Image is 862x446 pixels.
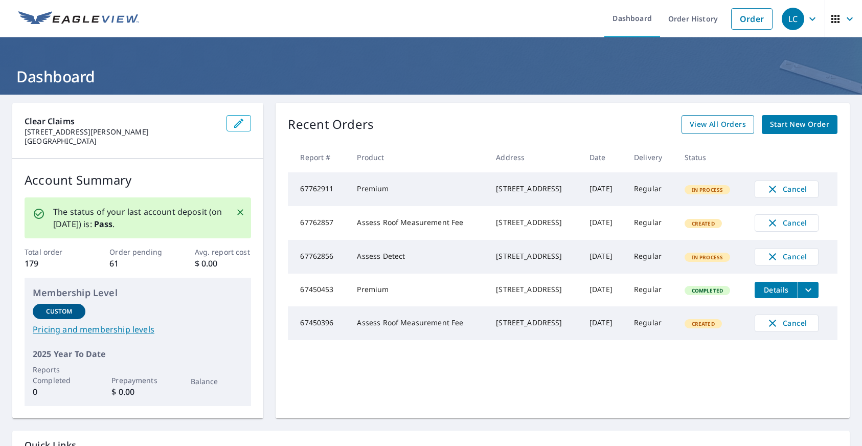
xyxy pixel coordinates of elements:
[626,172,676,206] td: Regular
[349,306,488,340] td: Assess Roof Measurement Fee
[686,220,721,227] span: Created
[731,8,773,30] a: Order
[496,217,573,228] div: [STREET_ADDRESS]
[195,247,252,257] p: Avg. report cost
[755,282,798,298] button: detailsBtn-67450453
[765,251,808,263] span: Cancel
[191,376,243,387] p: Balance
[626,274,676,306] td: Regular
[349,142,488,172] th: Product
[25,257,81,270] p: 179
[288,172,349,206] td: 67762911
[581,240,626,274] td: [DATE]
[18,11,139,27] img: EV Logo
[496,184,573,194] div: [STREET_ADDRESS]
[581,142,626,172] th: Date
[755,248,819,265] button: Cancel
[349,206,488,240] td: Assess Roof Measurement Fee
[488,142,581,172] th: Address
[686,186,730,193] span: In Process
[755,214,819,232] button: Cancel
[288,115,374,134] p: Recent Orders
[33,348,243,360] p: 2025 Year To Date
[798,282,819,298] button: filesDropdownBtn-67450453
[626,206,676,240] td: Regular
[755,315,819,332] button: Cancel
[288,306,349,340] td: 67450396
[25,171,251,189] p: Account Summary
[581,306,626,340] td: [DATE]
[288,142,349,172] th: Report #
[109,257,166,270] p: 61
[94,218,113,230] b: Pass
[581,274,626,306] td: [DATE]
[195,257,252,270] p: $ 0.00
[46,307,73,316] p: Custom
[682,115,754,134] a: View All Orders
[686,254,730,261] span: In Process
[349,172,488,206] td: Premium
[288,274,349,306] td: 67450453
[349,240,488,274] td: Assess Detect
[626,240,676,274] td: Regular
[234,206,247,219] button: Close
[33,386,85,398] p: 0
[25,137,218,146] p: [GEOGRAPHIC_DATA]
[581,206,626,240] td: [DATE]
[496,318,573,328] div: [STREET_ADDRESS]
[288,206,349,240] td: 67762857
[349,274,488,306] td: Premium
[686,287,729,294] span: Completed
[626,142,676,172] th: Delivery
[762,115,837,134] a: Start New Order
[690,118,746,131] span: View All Orders
[761,285,791,295] span: Details
[765,317,808,329] span: Cancel
[770,118,829,131] span: Start New Order
[676,142,747,172] th: Status
[33,323,243,336] a: Pricing and membership levels
[111,386,164,398] p: $ 0.00
[288,240,349,274] td: 67762856
[581,172,626,206] td: [DATE]
[765,183,808,195] span: Cancel
[686,320,721,327] span: Created
[626,306,676,340] td: Regular
[111,375,164,386] p: Prepayments
[496,251,573,261] div: [STREET_ADDRESS]
[109,247,166,257] p: Order pending
[25,247,81,257] p: Total order
[25,127,218,137] p: [STREET_ADDRESS][PERSON_NAME]
[496,284,573,295] div: [STREET_ADDRESS]
[782,8,804,30] div: LC
[33,286,243,300] p: Membership Level
[755,181,819,198] button: Cancel
[33,364,85,386] p: Reports Completed
[765,217,808,229] span: Cancel
[12,66,850,87] h1: Dashboard
[25,115,218,127] p: Clear Claims
[53,206,223,230] p: The status of your last account deposit (on [DATE]) is: .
